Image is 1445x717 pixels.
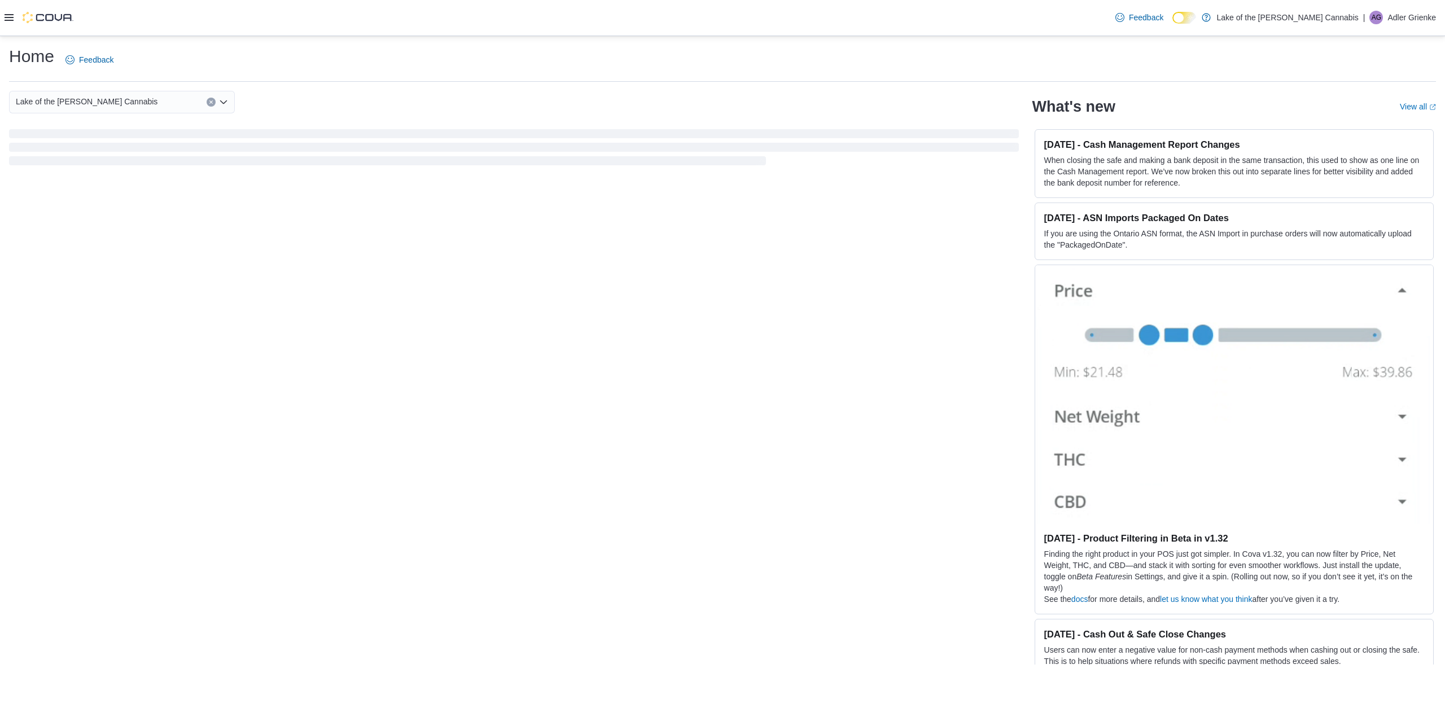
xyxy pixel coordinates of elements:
[1400,102,1436,111] a: View allExternal link
[1044,593,1424,605] p: See the for more details, and after you’ve given it a try.
[1111,6,1168,29] a: Feedback
[79,54,113,65] span: Feedback
[1363,11,1365,24] p: |
[1044,155,1424,188] p: When closing the safe and making a bank deposit in the same transaction, this used to show as one...
[61,49,118,71] a: Feedback
[207,98,216,107] button: Clear input
[1372,11,1381,24] span: AG
[219,98,228,107] button: Open list of options
[1076,572,1126,581] em: Beta Features
[9,131,1019,168] span: Loading
[1160,595,1252,604] a: let us know what you think
[1044,628,1424,640] h3: [DATE] - Cash Out & Safe Close Changes
[9,45,54,68] h1: Home
[1429,104,1436,111] svg: External link
[1044,139,1424,150] h3: [DATE] - Cash Management Report Changes
[1216,11,1358,24] p: Lake of the [PERSON_NAME] Cannabis
[1071,595,1088,604] a: docs
[1129,12,1163,23] span: Feedback
[1044,228,1424,250] p: If you are using the Ontario ASN format, the ASN Import in purchase orders will now automatically...
[16,95,157,108] span: Lake of the [PERSON_NAME] Cannabis
[1032,98,1115,116] h2: What's new
[23,12,73,23] img: Cova
[1044,533,1424,544] h3: [DATE] - Product Filtering in Beta in v1.32
[1044,644,1424,667] p: Users can now enter a negative value for non-cash payment methods when cashing out or closing the...
[1044,212,1424,223] h3: [DATE] - ASN Imports Packaged On Dates
[1369,11,1383,24] div: Adler Grienke
[1387,11,1436,24] p: Adler Grienke
[1172,12,1196,24] input: Dark Mode
[1044,548,1424,593] p: Finding the right product in your POS just got simpler. In Cova v1.32, you can now filter by Pric...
